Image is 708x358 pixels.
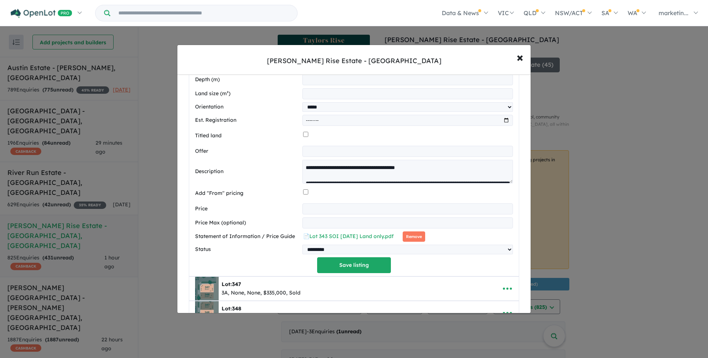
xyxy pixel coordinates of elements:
label: Offer [195,147,299,156]
label: Description [195,167,299,176]
div: 3A, None, None, $335,000, Sold [222,289,301,297]
div: [PERSON_NAME] Rise Estate - [GEOGRAPHIC_DATA] [267,56,441,66]
label: Land size (m²) [195,89,299,98]
label: Orientation [195,103,299,111]
label: Price [195,204,299,213]
label: Price Max (optional) [195,218,299,227]
button: Remove [403,231,425,242]
b: Lot: [222,305,241,312]
label: Add "From" pricing [195,189,300,198]
span: 347 [232,281,241,288]
label: Status [195,245,299,254]
img: Taylors%20Rise%20Estate%20-%20Deanside%20-%20Lot%20347___1756171683.png [195,277,219,300]
label: Est. Registration [195,116,299,125]
input: Try estate name, suburb, builder or developer [112,5,296,21]
label: Titled land [195,131,300,140]
span: 📄 Lot 343 SOI [DATE] Land only.pdf [303,233,394,240]
button: Save listing [317,257,391,273]
span: 348 [232,305,241,312]
img: Openlot PRO Logo White [11,9,72,18]
span: marketin... [659,9,688,17]
a: 📄Lot 343 SOI [DATE] Land only.pdf [303,233,394,240]
b: Lot: [222,281,241,288]
img: Taylors%20Rise%20Estate%20-%20Deanside%20-%20Lot%20348___1756171794.png [195,301,219,325]
label: Statement of Information / Price Guide [195,232,300,241]
label: Depth (m) [195,75,299,84]
span: × [517,49,523,65]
